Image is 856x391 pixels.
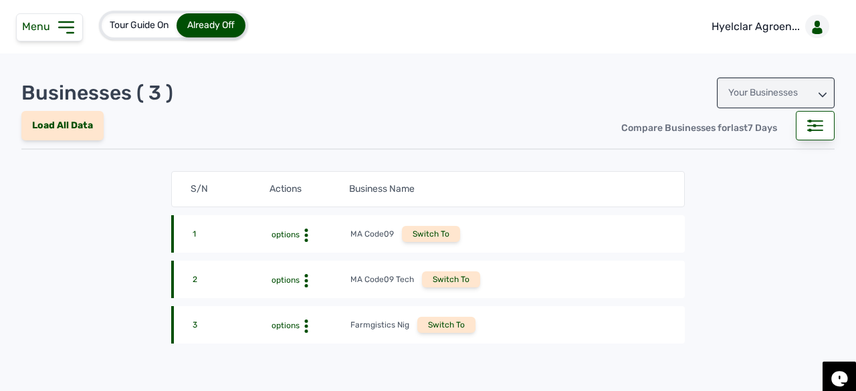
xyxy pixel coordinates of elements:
[417,317,475,333] div: Switch To
[193,229,272,242] div: 1
[193,319,272,333] div: 3
[349,182,665,196] div: Business Name
[272,275,300,285] span: options
[187,19,235,31] span: Already Off
[611,114,788,143] div: Compare Businesses for 7 Days
[350,229,394,239] div: MA Code09
[350,319,409,330] div: Farmgistics Nig
[21,81,173,105] p: Businesses ( 3 )
[350,274,414,285] div: MA Code09 Tech
[701,8,835,45] a: Hyelclar Agroen...
[193,274,272,287] div: 2
[272,321,300,330] span: options
[22,20,56,33] span: Menu
[402,226,460,242] div: Switch To
[270,182,348,196] div: Actions
[191,182,270,196] div: S/N
[731,122,748,134] span: last
[422,271,480,287] div: Switch To
[32,110,93,122] span: Load All Data
[272,230,300,239] span: options
[110,19,169,31] span: Tour Guide On
[717,78,835,108] div: Your Businesses
[712,19,800,35] p: Hyelclar Agroen...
